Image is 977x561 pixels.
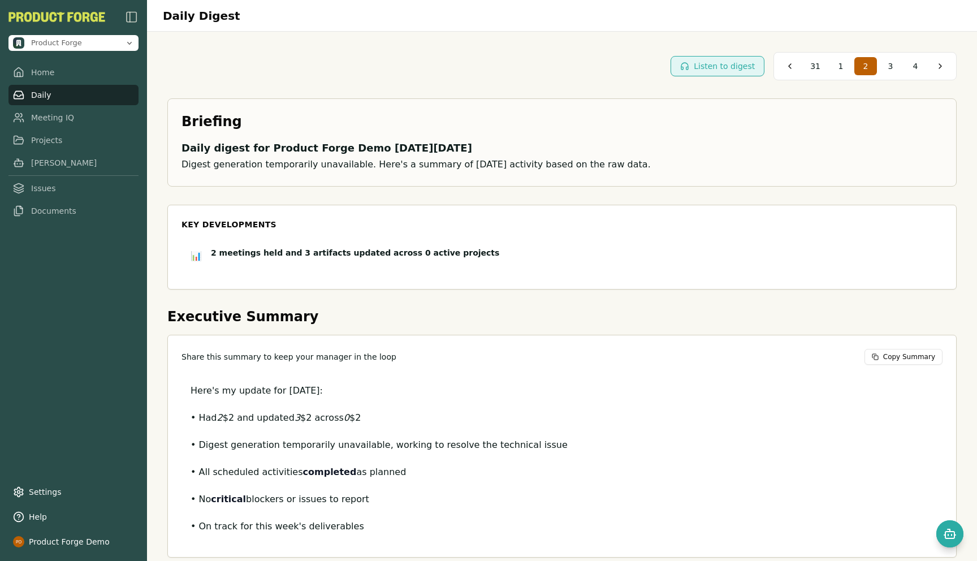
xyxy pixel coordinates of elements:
[181,157,943,172] p: Digest generation temporarily unavailable. Here's a summary of [DATE] activity based on the raw d...
[191,249,202,263] div: 📊
[211,494,246,504] strong: critical
[13,536,24,547] img: profile
[904,57,927,75] button: 4
[8,12,105,22] button: PF-Logo
[295,412,300,423] em: 3
[8,62,139,83] a: Home
[863,61,868,72] span: 2
[8,178,139,198] a: Issues
[211,248,886,258] h4: 2 meetings held and 3 artifacts updated across 0 active projects
[8,35,139,51] button: Open organization switcher
[879,57,902,75] button: 3
[8,507,139,527] button: Help
[8,201,139,221] a: Documents
[8,130,139,150] a: Projects
[8,532,139,552] button: Product Forge Demo
[181,142,472,154] span: Daily digest for Product Forge Demo [DATE][DATE]
[13,37,24,49] img: Product Forge
[181,113,943,131] h2: Briefing
[864,349,943,365] button: Copy Summary
[888,61,893,72] span: 3
[854,57,877,75] button: 2
[191,410,933,426] p: • Had $2 and updated $2 across $2
[191,437,933,453] p: • Digest generation temporarily unavailable, working to resolve the technical issue
[163,7,240,24] h1: Daily Digest
[217,412,223,423] em: 2
[671,56,764,76] button: Listen to digest
[125,10,139,24] img: sidebar
[191,519,933,534] p: • On track for this week's deliverables
[829,57,852,75] button: 1
[936,520,963,547] button: Open chat
[191,383,933,399] p: Here's my update for [DATE]:
[344,412,349,423] em: 0
[167,308,957,326] h2: Executive Summary
[31,38,82,48] span: Product Forge
[838,61,844,72] span: 1
[191,464,933,480] p: • All scheduled activities as planned
[191,491,933,507] p: • No blockers or issues to report
[303,467,357,477] strong: completed
[8,107,139,128] a: Meeting IQ
[8,153,139,173] a: [PERSON_NAME]
[8,12,105,22] img: Product Forge
[181,351,396,363] p: Share this summary to keep your manager in the loop
[803,57,827,75] button: 31
[8,85,139,105] a: Daily
[8,482,139,502] a: Settings
[181,219,943,230] h2: Key Developments
[810,61,820,72] span: 31
[913,61,918,72] span: 4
